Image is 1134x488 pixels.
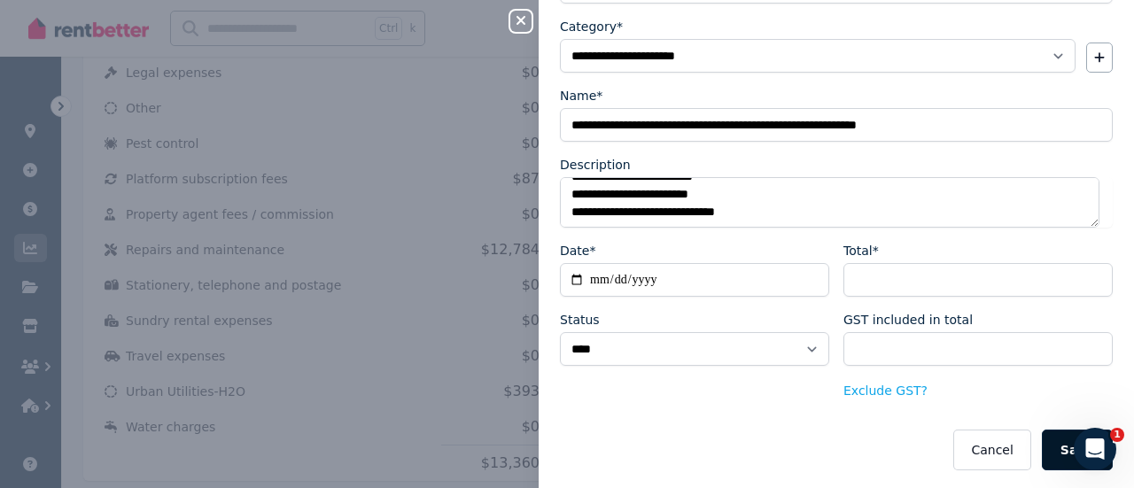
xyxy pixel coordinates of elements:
[1042,430,1113,470] button: Save
[953,430,1030,470] button: Cancel
[843,311,973,329] label: GST included in total
[560,18,623,35] label: Category*
[560,242,595,259] label: Date*
[1110,428,1124,442] span: 1
[843,242,879,259] label: Total*
[560,87,602,105] label: Name*
[560,156,631,174] label: Description
[843,382,928,399] button: Exclude GST?
[560,311,600,329] label: Status
[1074,428,1116,470] iframe: Intercom live chat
